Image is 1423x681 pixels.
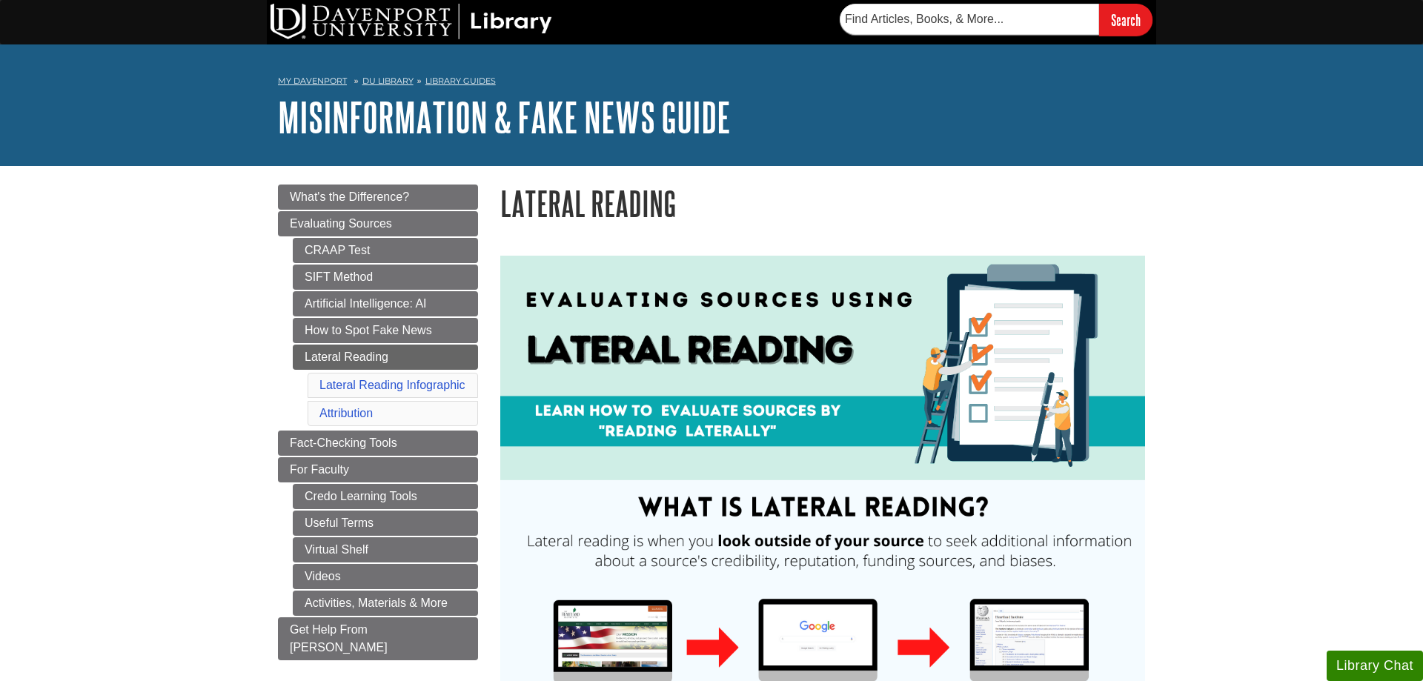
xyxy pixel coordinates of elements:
[293,511,478,536] a: Useful Terms
[278,617,478,660] a: Get Help From [PERSON_NAME]
[840,4,1152,36] form: Searches DU Library's articles, books, and more
[278,185,478,660] div: Guide Page Menu
[319,407,373,419] a: Attribution
[293,537,478,562] a: Virtual Shelf
[290,190,409,203] span: What's the Difference?
[278,75,347,87] a: My Davenport
[278,457,478,482] a: For Faculty
[278,94,731,140] a: Misinformation & Fake News Guide
[293,591,478,616] a: Activities, Materials & More
[293,265,478,290] a: SIFT Method
[840,4,1099,35] input: Find Articles, Books, & More...
[293,345,478,370] a: Lateral Reading
[1327,651,1423,681] button: Library Chat
[278,211,478,236] a: Evaluating Sources
[290,623,388,654] span: Get Help From [PERSON_NAME]
[293,564,478,589] a: Videos
[271,4,552,39] img: DU Library
[278,185,478,210] a: What's the Difference?
[290,217,392,230] span: Evaluating Sources
[293,291,478,316] a: Artificial Intelligence: AI
[293,318,478,343] a: How to Spot Fake News
[500,185,1145,222] h1: Lateral Reading
[319,379,465,391] a: Lateral Reading Infographic
[425,76,496,86] a: Library Guides
[278,431,478,456] a: Fact-Checking Tools
[290,463,349,476] span: For Faculty
[293,484,478,509] a: Credo Learning Tools
[1099,4,1152,36] input: Search
[278,71,1145,95] nav: breadcrumb
[290,436,397,449] span: Fact-Checking Tools
[293,238,478,263] a: CRAAP Test
[362,76,414,86] a: DU Library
